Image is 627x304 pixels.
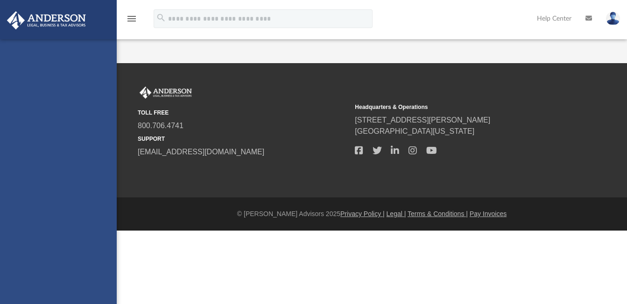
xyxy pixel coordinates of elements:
i: search [156,13,166,23]
img: User Pic [606,12,620,25]
a: [STREET_ADDRESS][PERSON_NAME] [355,116,490,124]
a: Privacy Policy | [340,210,385,217]
a: Pay Invoices [470,210,507,217]
a: menu [126,18,137,24]
small: Headquarters & Operations [355,103,565,111]
div: © [PERSON_NAME] Advisors 2025 [117,209,627,219]
a: 800.706.4741 [138,122,183,130]
img: Anderson Advisors Platinum Portal [138,87,194,99]
a: Legal | [387,210,406,217]
a: [GEOGRAPHIC_DATA][US_STATE] [355,127,474,135]
a: [EMAIL_ADDRESS][DOMAIN_NAME] [138,148,264,156]
i: menu [126,13,137,24]
small: SUPPORT [138,135,348,143]
img: Anderson Advisors Platinum Portal [4,11,89,29]
a: Terms & Conditions | [408,210,468,217]
small: TOLL FREE [138,109,348,117]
